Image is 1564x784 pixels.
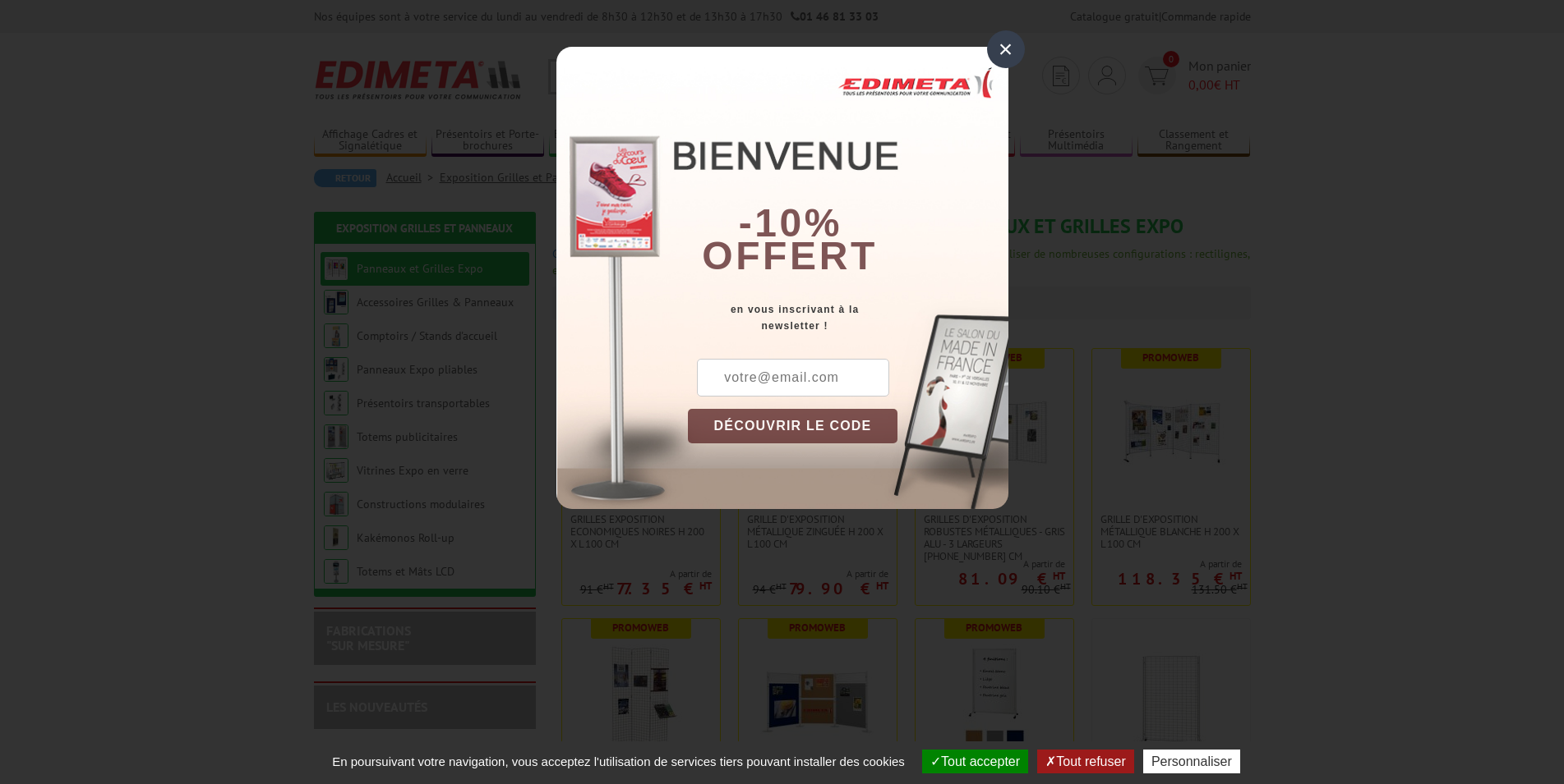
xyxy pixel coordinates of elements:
[324,754,913,768] span: En poursuivant votre navigation, vous acceptez l'utilisation de services tiers pouvant installer ...
[739,201,842,245] b: -10%
[1143,750,1240,773] button: Personnaliser (fenêtre modale)
[922,750,1028,773] button: Tout accepter
[987,30,1025,68] div: ×
[702,234,878,277] font: offert
[688,409,898,443] button: DÉCOUVRIR LE CODE
[1037,750,1133,773] button: Tout refuser
[697,359,889,397] input: votre@email.com
[688,301,1008,334] div: en vous inscrivant à la newsletter !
